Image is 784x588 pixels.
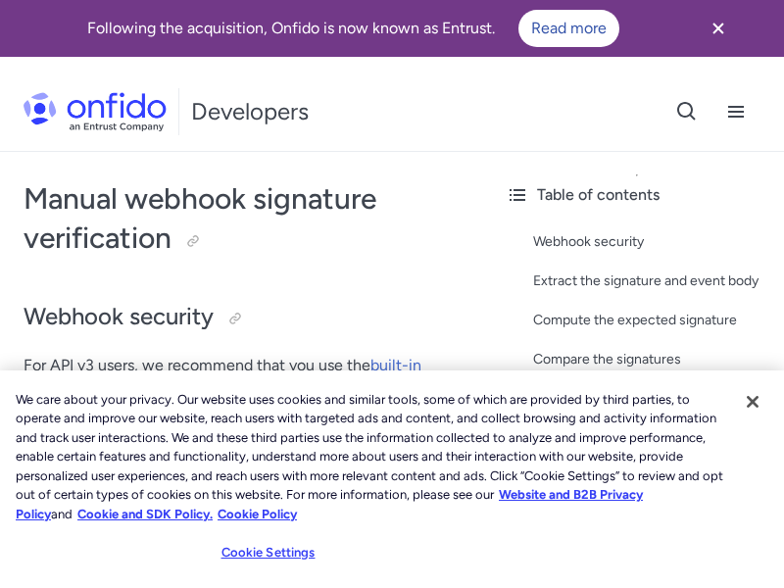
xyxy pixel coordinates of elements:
[533,230,768,254] a: Webhook security
[24,354,466,401] p: For API v3 users, we recommend that you use the for webhook verification in our client libraries.
[711,87,760,136] button: Open navigation menu button
[675,100,699,123] svg: Open search button
[16,390,729,524] div: We care about your privacy. Our website uses cookies and similar tools, some of which are provide...
[662,87,711,136] button: Open search button
[533,348,768,371] a: Compare the signatures
[506,183,768,207] div: Table of contents
[24,301,466,334] h2: Webhook security
[533,269,768,293] a: Extract the signature and event body
[518,10,619,47] a: Read more
[24,92,167,131] img: Onfido Logo
[77,507,213,521] a: Cookie and SDK Policy.
[731,380,774,423] button: Close
[682,4,755,53] button: Close banner
[707,17,730,40] svg: Close banner
[191,96,309,127] h1: Developers
[207,533,329,572] button: Cookie Settings
[533,309,768,332] a: Compute the expected signature
[724,100,748,123] svg: Open navigation menu button
[16,487,643,521] a: More information about our cookie policy., opens in a new tab
[218,507,297,521] a: Cookie Policy
[24,179,466,258] h1: Manual webhook signature verification
[24,10,682,47] div: Following the acquisition, Onfido is now known as Entrust.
